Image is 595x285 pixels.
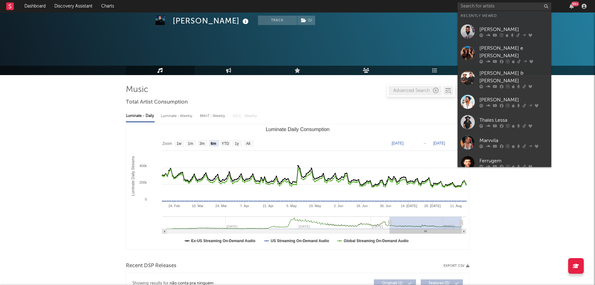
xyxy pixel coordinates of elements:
div: 99 + [571,2,579,6]
button: Track [258,16,297,25]
text: All [246,141,250,146]
span: Recent DSP Releases [126,262,176,270]
text: 28. [DATE] [424,204,441,208]
div: Marvvila [479,137,548,144]
a: [PERSON_NAME] e [PERSON_NAME] [458,42,551,67]
text: 1w [176,141,181,146]
text: 0 [145,197,146,201]
a: [PERSON_NAME] [458,92,551,112]
text: 21. Apr [262,204,273,208]
div: BMAT - Weekly [200,111,226,121]
text: 3m [199,141,205,146]
a: Thales Lessa [458,112,551,132]
div: Recently Viewed [461,12,548,20]
text: 200k [139,181,147,184]
text: Luminate Daily Streams [131,156,135,196]
a: Ferrugem [458,153,551,173]
div: Luminate - Daily [126,111,155,121]
text: YTD [221,141,229,146]
text: [DATE] [433,141,445,145]
span: Total Artist Consumption [126,99,188,106]
div: [PERSON_NAME] & [PERSON_NAME] [479,70,548,85]
div: [PERSON_NAME] [479,26,548,33]
span: ( 1 ) [297,16,315,25]
text: 16. Jun [356,204,368,208]
text: 5. May [286,204,297,208]
text: 19. May [309,204,321,208]
text: 400k [139,164,147,168]
a: [PERSON_NAME] [458,21,551,42]
text: 6m [211,141,216,146]
div: [PERSON_NAME] [173,16,250,26]
div: Luminate - Weekly [161,111,194,121]
text: 10. Mar [192,204,204,208]
text: 1m [188,141,193,146]
a: Marvvila [458,132,551,153]
svg: Luminate Daily Consumption [126,124,469,249]
div: [PERSON_NAME] [479,96,548,104]
button: Export CSV [444,264,469,268]
text: 1y [235,141,239,146]
text: Zoom [162,141,172,146]
text: 24. Mar [215,204,227,208]
text: → [423,141,427,145]
a: [PERSON_NAME] & [PERSON_NAME] [458,67,551,92]
div: [PERSON_NAME] e [PERSON_NAME] [479,45,548,60]
text: Ex-US Streaming On-Demand Audio [191,239,255,243]
div: Advanced Search [389,86,442,95]
text: Luminate Daily Consumption [265,127,330,132]
text: 24. Feb [168,204,180,208]
text: 7. Apr [240,204,249,208]
input: Search for artists [458,3,551,10]
text: 2. Jun [334,204,343,208]
text: 11. Aug [450,204,462,208]
text: 30. Jun [380,204,391,208]
text: [DATE] [392,141,404,145]
div: Thales Lessa [479,116,548,124]
text: Global Streaming On-Demand Audio [344,239,409,243]
text: 14. [DATE] [400,204,417,208]
text: US Streaming On-Demand Audio [270,239,329,243]
button: 99+ [569,4,574,9]
button: (1) [297,16,315,25]
div: Ferrugem [479,157,548,165]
